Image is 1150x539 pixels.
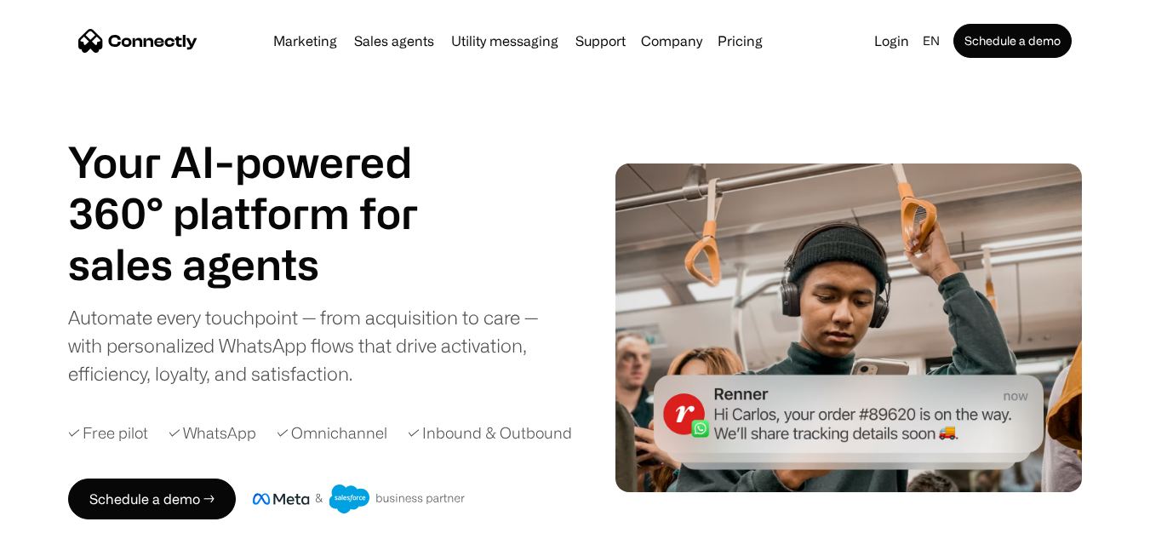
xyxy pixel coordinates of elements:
div: Company [636,29,707,53]
div: en [916,29,950,53]
a: Login [867,29,916,53]
a: home [78,28,197,54]
ul: Language list [34,509,102,533]
a: Support [569,34,632,48]
h1: Your AI-powered 360° platform for [68,136,460,238]
div: Automate every touchpoint — from acquisition to care — with personalized WhatsApp flows that driv... [68,303,569,387]
a: Schedule a demo [953,24,1072,58]
h1: sales agents [68,238,460,290]
a: Pricing [711,34,770,48]
img: Meta and Salesforce business partner badge. [253,485,466,513]
aside: Language selected: English [17,507,102,533]
div: 1 of 4 [68,238,460,290]
a: Schedule a demo → [68,479,236,519]
div: en [923,29,940,53]
div: ✓ Omnichannel [277,421,387,444]
a: Marketing [266,34,344,48]
div: ✓ WhatsApp [169,421,256,444]
div: Company [641,29,702,53]
a: Sales agents [347,34,441,48]
div: carousel [68,238,460,290]
div: ✓ Free pilot [68,421,148,444]
div: ✓ Inbound & Outbound [408,421,572,444]
a: Utility messaging [444,34,565,48]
